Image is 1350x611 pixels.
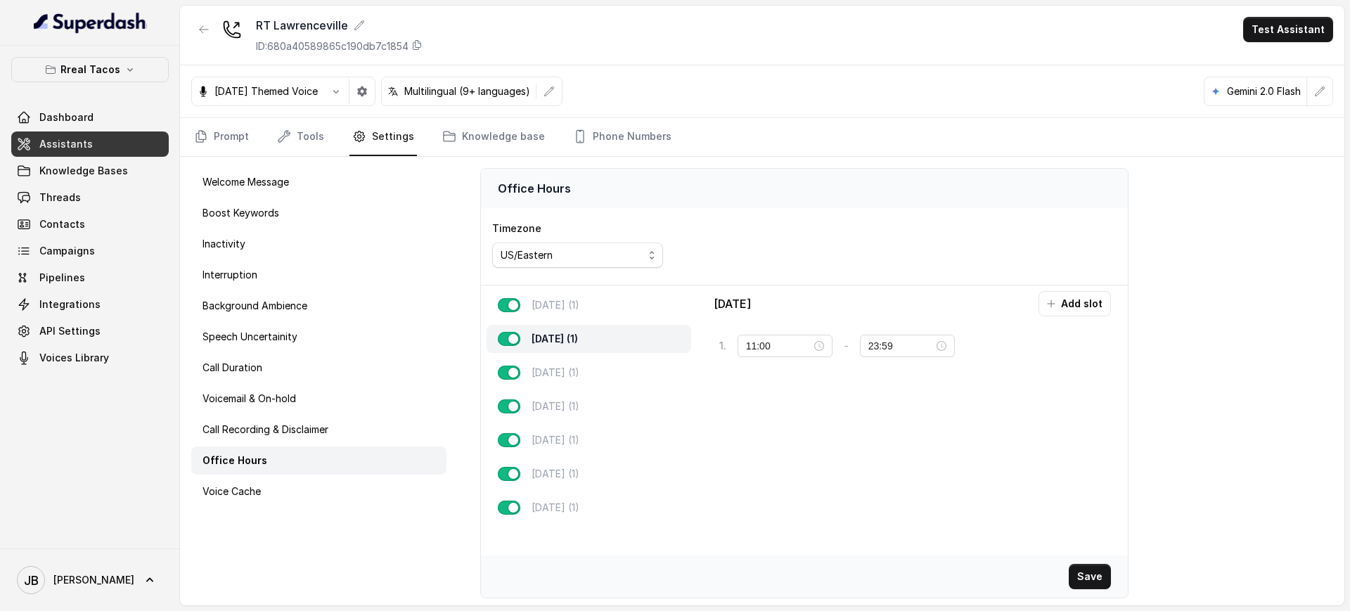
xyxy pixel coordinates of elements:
p: Office Hours [202,454,267,468]
span: Threads [39,191,81,205]
p: [DATE] Themed Voice [214,84,318,98]
p: Gemini 2.0 Flash [1227,84,1301,98]
p: ID: 680a40589865c190db7c1854 [256,39,409,53]
p: Multilingual (9+ languages) [404,84,530,98]
a: Knowledge base [439,118,548,156]
a: Voices Library [11,345,169,371]
a: [PERSON_NAME] [11,560,169,600]
svg: google logo [1210,86,1221,97]
input: Select time [746,338,811,354]
span: Campaigns [39,244,95,258]
p: Inactivity [202,237,245,251]
p: Welcome Message [202,175,289,189]
a: API Settings [11,319,169,344]
p: Interruption [202,268,257,282]
button: Test Assistant [1243,17,1333,42]
button: Add slot [1039,291,1111,316]
div: RT Lawrenceville [256,17,423,34]
p: Call Duration [202,361,262,375]
p: Voice Cache [202,484,261,499]
a: Tools [274,118,327,156]
p: - [844,337,849,354]
span: Contacts [39,217,85,231]
button: US/Eastern [492,243,663,268]
nav: Tabs [191,118,1333,156]
a: Campaigns [11,238,169,264]
p: [DATE] (1) [532,366,579,380]
span: API Settings [39,324,101,338]
p: [DATE] [714,295,751,312]
text: JB [24,573,39,588]
span: Dashboard [39,110,94,124]
p: Speech Uncertainity [202,330,297,344]
p: [DATE] (1) [532,298,579,312]
p: [DATE] (1) [532,467,579,481]
span: Knowledge Bases [39,164,128,178]
span: Voices Library [39,351,109,365]
p: Background Ambience [202,299,307,313]
p: Voicemail & On-hold [202,392,296,406]
a: Knowledge Bases [11,158,169,184]
div: US/Eastern [501,247,643,264]
p: [DATE] (1) [532,501,579,515]
a: Phone Numbers [570,118,674,156]
span: Pipelines [39,271,85,285]
span: [PERSON_NAME] [53,573,134,587]
a: Contacts [11,212,169,237]
input: Select time [868,338,934,354]
p: 1 . [719,339,726,353]
img: light.svg [34,11,147,34]
p: [DATE] (1) [532,399,579,413]
p: Rreal Tacos [60,61,120,78]
p: Call Recording & Disclaimer [202,423,328,437]
p: Boost Keywords [202,206,279,220]
a: Threads [11,185,169,210]
p: [DATE] (1) [532,433,579,447]
a: Prompt [191,118,252,156]
span: Integrations [39,297,101,311]
label: Timezone [492,222,541,234]
span: Assistants [39,137,93,151]
a: Assistants [11,131,169,157]
a: Pipelines [11,265,169,290]
button: Save [1069,564,1111,589]
a: Integrations [11,292,169,317]
a: Dashboard [11,105,169,130]
p: Office Hours [498,180,1111,197]
p: [DATE] (1) [532,332,578,346]
button: Rreal Tacos [11,57,169,82]
a: Settings [349,118,417,156]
